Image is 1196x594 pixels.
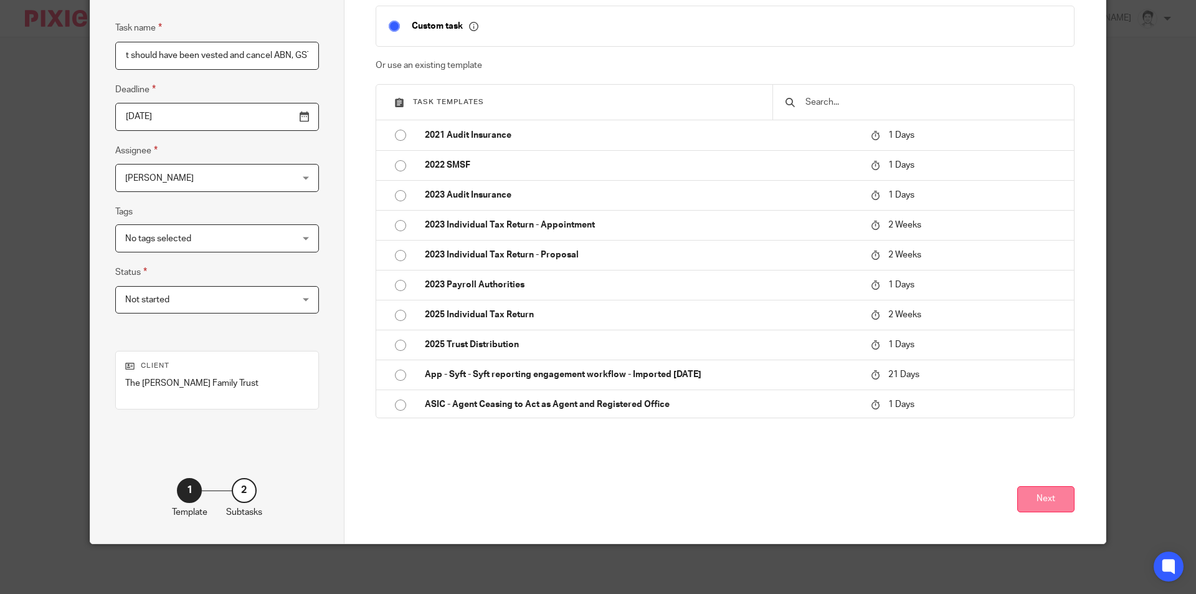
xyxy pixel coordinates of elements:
[412,21,478,32] p: Custom task
[425,249,858,261] p: 2023 Individual Tax Return - Proposal
[425,368,858,381] p: App - Syft - Syft reporting engagement workflow - Imported [DATE]
[125,234,191,243] span: No tags selected
[115,103,319,131] input: Pick a date
[125,361,309,371] p: Client
[888,131,914,140] span: 1 Days
[125,295,169,304] span: Not started
[125,377,309,390] p: The [PERSON_NAME] Family Trust
[425,309,858,321] p: 2025 Individual Tax Return
[425,219,858,231] p: 2023 Individual Tax Return - Appointment
[425,338,858,351] p: 2025 Trust Distribution
[888,161,914,170] span: 1 Days
[425,189,858,201] p: 2023 Audit Insurance
[125,174,194,183] span: [PERSON_NAME]
[115,42,319,70] input: Task name
[888,340,914,349] span: 1 Days
[425,159,858,171] p: 2022 SMSF
[232,478,257,503] div: 2
[115,265,147,279] label: Status
[888,400,914,409] span: 1 Days
[115,82,156,97] label: Deadline
[888,191,914,199] span: 1 Days
[888,221,921,229] span: 2 Weeks
[888,310,921,319] span: 2 Weeks
[115,143,158,158] label: Assignee
[115,206,133,218] label: Tags
[888,370,919,379] span: 21 Days
[177,478,202,503] div: 1
[376,59,1075,72] p: Or use an existing template
[172,506,207,519] p: Template
[888,251,921,259] span: 2 Weeks
[226,506,262,519] p: Subtasks
[115,21,162,35] label: Task name
[425,398,858,411] p: ASIC - Agent Ceasing to Act as Agent and Registered Office
[425,279,858,291] p: 2023 Payroll Authorities
[425,129,858,141] p: 2021 Audit Insurance
[888,280,914,289] span: 1 Days
[413,98,484,105] span: Task templates
[804,95,1061,109] input: Search...
[1017,486,1075,513] button: Next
